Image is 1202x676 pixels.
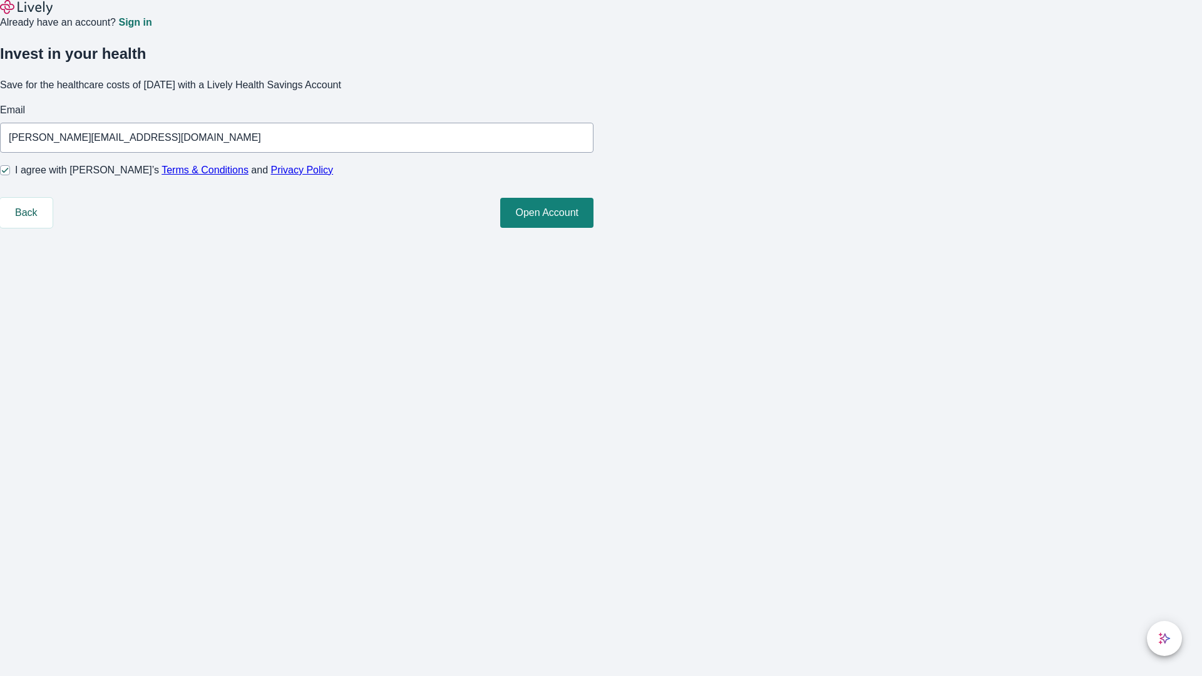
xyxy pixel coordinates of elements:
a: Terms & Conditions [162,165,249,175]
span: I agree with [PERSON_NAME]’s and [15,163,333,178]
button: Open Account [500,198,593,228]
a: Sign in [118,18,152,28]
a: Privacy Policy [271,165,334,175]
svg: Lively AI Assistant [1158,632,1171,645]
button: chat [1147,621,1182,656]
